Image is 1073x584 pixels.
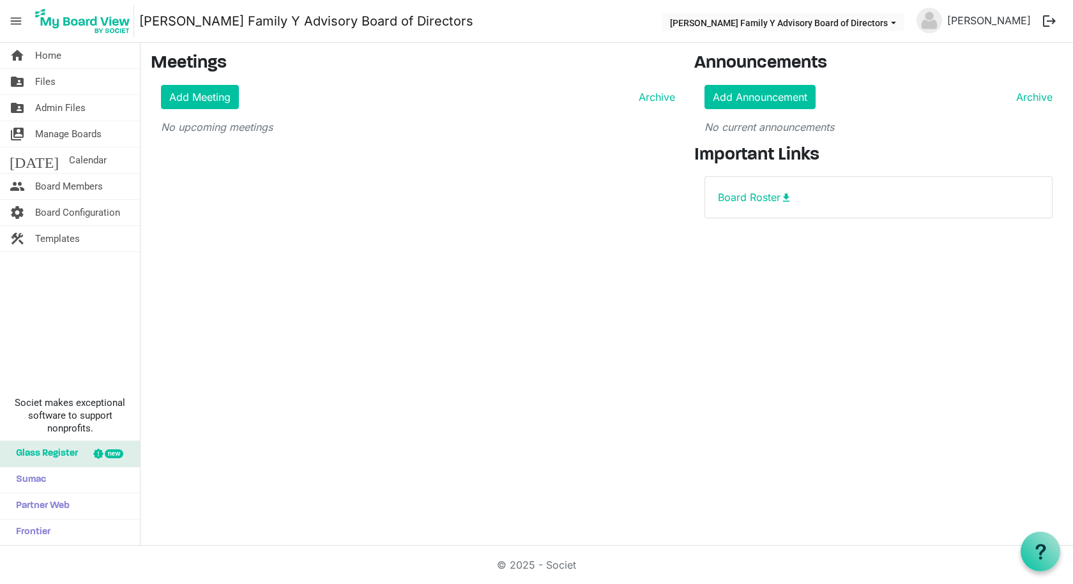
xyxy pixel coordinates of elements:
[35,174,103,199] span: Board Members
[694,145,1063,167] h3: Important Links
[35,121,102,147] span: Manage Boards
[10,121,25,147] span: switch_account
[161,85,239,109] a: Add Meeting
[1011,89,1053,105] a: Archive
[10,467,46,493] span: Sumac
[718,191,792,204] a: Board Rosterdownload
[662,13,904,31] button: Wilson Family Y Advisory Board of Directors dropdownbutton
[35,200,120,225] span: Board Configuration
[105,449,123,458] div: new
[35,69,56,94] span: Files
[151,53,675,75] h3: Meetings
[694,53,1063,75] h3: Announcements
[69,147,107,173] span: Calendar
[10,441,78,467] span: Glass Register
[10,95,25,121] span: folder_shared
[917,8,942,33] img: no-profile-picture.svg
[161,119,675,135] p: No upcoming meetings
[10,520,50,545] span: Frontier
[704,119,1053,135] p: No current announcements
[10,69,25,94] span: folder_shared
[10,147,59,173] span: [DATE]
[10,226,25,251] span: construction
[497,558,576,571] a: © 2025 - Societ
[704,85,816,109] a: Add Announcement
[10,493,70,519] span: Partner Web
[10,200,25,225] span: settings
[35,226,80,251] span: Templates
[780,192,792,204] span: download
[942,8,1036,33] a: [PERSON_NAME]
[6,396,134,435] span: Societ makes exceptional software to support nonprofits.
[35,43,61,68] span: Home
[634,89,675,105] a: Archive
[10,174,25,199] span: people
[1036,8,1063,34] button: logout
[10,43,25,68] span: home
[139,8,473,34] a: [PERSON_NAME] Family Y Advisory Board of Directors
[35,95,86,121] span: Admin Files
[4,9,28,33] span: menu
[31,5,139,37] a: My Board View Logo
[31,5,134,37] img: My Board View Logo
